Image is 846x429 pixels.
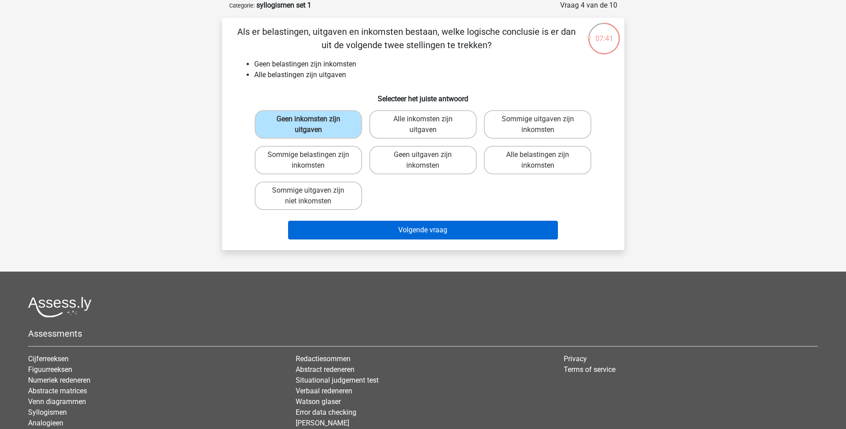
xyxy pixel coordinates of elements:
a: Situational judgement test [296,376,379,384]
a: Syllogismen [28,408,67,417]
a: Redactiesommen [296,355,351,363]
a: Cijferreeksen [28,355,69,363]
h5: Assessments [28,328,818,339]
small: Categorie: [229,2,255,9]
a: Verbaal redeneren [296,387,352,395]
p: Als er belastingen, uitgaven en inkomsten bestaan, welke logische conclusie is er dan uit de volg... [236,25,577,52]
label: Geen inkomsten zijn uitgaven [255,110,362,139]
a: Abstract redeneren [296,365,355,374]
div: 07:41 [587,22,621,44]
button: Volgende vraag [288,221,558,239]
label: Sommige uitgaven zijn niet inkomsten [255,181,362,210]
li: Alle belastingen zijn uitgaven [254,70,610,80]
label: Sommige uitgaven zijn inkomsten [484,110,591,139]
strong: syllogismen set 1 [256,1,311,9]
a: [PERSON_NAME] [296,419,349,427]
h6: Selecteer het juiste antwoord [236,87,610,103]
img: Assessly logo [28,297,91,318]
a: Terms of service [564,365,615,374]
label: Sommige belastingen zijn inkomsten [255,146,362,174]
a: Watson glaser [296,397,341,406]
li: Geen belastingen zijn inkomsten [254,59,610,70]
label: Alle inkomsten zijn uitgaven [369,110,477,139]
a: Numeriek redeneren [28,376,91,384]
a: Venn diagrammen [28,397,86,406]
a: Privacy [564,355,587,363]
a: Error data checking [296,408,356,417]
a: Figuurreeksen [28,365,72,374]
label: Alle belastingen zijn inkomsten [484,146,591,174]
label: Geen uitgaven zijn inkomsten [369,146,477,174]
a: Abstracte matrices [28,387,87,395]
a: Analogieen [28,419,63,427]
